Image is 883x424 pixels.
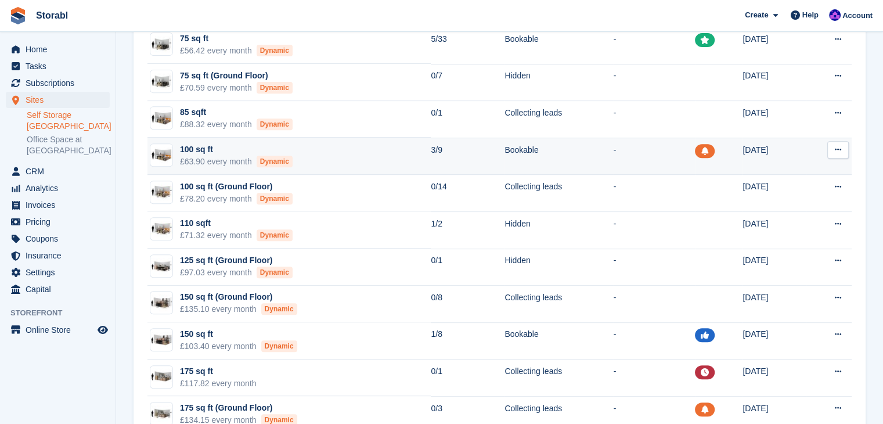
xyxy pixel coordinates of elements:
[745,9,768,21] span: Create
[504,322,613,360] td: Bookable
[150,294,172,311] img: 150.jpg
[26,58,95,74] span: Tasks
[261,303,297,315] div: Dynamic
[180,378,257,390] div: £117.82 every month
[431,64,504,101] td: 0/7
[180,402,297,414] div: 175 sq ft (Ground Floor)
[257,193,293,204] div: Dynamic
[743,101,805,138] td: [DATE]
[6,247,110,264] a: menu
[614,101,695,138] td: -
[180,45,293,57] div: £56.42 every month
[257,45,293,56] div: Dynamic
[26,214,95,230] span: Pricing
[431,27,504,64] td: 5/33
[504,175,613,212] td: Collecting leads
[743,27,805,64] td: [DATE]
[257,267,293,278] div: Dynamic
[257,118,293,130] div: Dynamic
[6,214,110,230] a: menu
[504,211,613,249] td: Hidden
[27,134,110,156] a: Office Space at [GEOGRAPHIC_DATA]
[180,193,293,205] div: £78.20 every month
[180,118,293,131] div: £88.32 every month
[6,180,110,196] a: menu
[614,138,695,175] td: -
[431,138,504,175] td: 3/9
[180,70,293,82] div: 75 sq ft (Ground Floor)
[743,175,805,212] td: [DATE]
[26,197,95,213] span: Invoices
[614,286,695,323] td: -
[6,264,110,281] a: menu
[6,322,110,338] a: menu
[27,110,110,132] a: Self Storage [GEOGRAPHIC_DATA]
[26,75,95,91] span: Subscriptions
[26,247,95,264] span: Insurance
[26,264,95,281] span: Settings
[431,249,504,286] td: 0/1
[743,360,805,397] td: [DATE]
[6,231,110,247] a: menu
[150,147,172,164] img: 100-sqft-unit.jpg
[261,340,297,352] div: Dynamic
[26,163,95,179] span: CRM
[431,211,504,249] td: 1/2
[431,175,504,212] td: 0/14
[26,231,95,247] span: Coupons
[6,163,110,179] a: menu
[96,323,110,337] a: Preview store
[614,64,695,101] td: -
[180,303,297,315] div: £135.10 every month
[431,322,504,360] td: 1/8
[6,281,110,297] a: menu
[180,33,293,45] div: 75 sq ft
[9,7,27,24] img: stora-icon-8386f47178a22dfd0bd8f6a31ec36ba5ce8667c1dd55bd0f319d3a0aa187defe.svg
[504,64,613,101] td: Hidden
[26,41,95,58] span: Home
[150,36,172,53] img: 75.jpg
[257,156,293,167] div: Dynamic
[614,175,695,212] td: -
[6,41,110,58] a: menu
[6,197,110,213] a: menu
[743,322,805,360] td: [DATE]
[257,229,293,241] div: Dynamic
[743,138,805,175] td: [DATE]
[504,360,613,397] td: Collecting leads
[6,58,110,74] a: menu
[614,360,695,397] td: -
[150,73,172,90] img: 75.jpg
[6,92,110,108] a: menu
[26,281,95,297] span: Capital
[180,267,293,279] div: £97.03 every month
[180,340,297,353] div: £103.40 every month
[26,92,95,108] span: Sites
[614,249,695,286] td: -
[504,249,613,286] td: Hidden
[829,9,841,21] img: Bailey Hunt
[26,180,95,196] span: Analytics
[614,322,695,360] td: -
[150,110,172,127] img: 100-sqft-unit.jpg
[614,27,695,64] td: -
[743,64,805,101] td: [DATE]
[504,27,613,64] td: Bookable
[180,82,293,94] div: £70.59 every month
[743,211,805,249] td: [DATE]
[743,286,805,323] td: [DATE]
[180,181,293,193] div: 100 sq ft (Ground Floor)
[180,328,297,340] div: 150 sq ft
[150,332,172,348] img: 150-sqft-unit.jpg
[180,156,293,168] div: £63.90 every month
[431,101,504,138] td: 0/1
[842,10,873,21] span: Account
[180,229,293,242] div: £71.32 every month
[180,143,293,156] div: 100 sq ft
[802,9,819,21] span: Help
[504,101,613,138] td: Collecting leads
[431,360,504,397] td: 0/1
[180,106,293,118] div: 85 sqft
[614,211,695,249] td: -
[150,258,172,275] img: 125.jpg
